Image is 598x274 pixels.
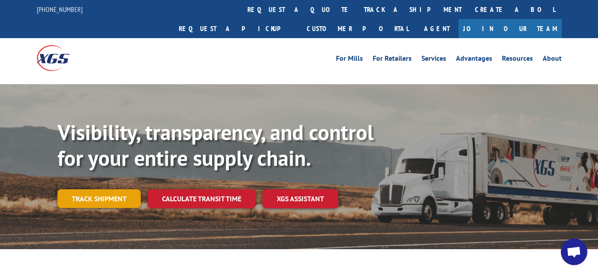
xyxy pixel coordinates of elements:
a: Resources [502,55,533,65]
a: Advantages [456,55,492,65]
a: For Retailers [373,55,412,65]
a: Customer Portal [300,19,415,38]
a: Track shipment [58,189,141,208]
div: Open chat [561,239,587,265]
a: About [543,55,562,65]
a: Request a pickup [172,19,300,38]
a: Join Our Team [459,19,562,38]
a: XGS ASSISTANT [262,189,338,208]
a: Calculate transit time [148,189,255,208]
a: Services [421,55,446,65]
b: Visibility, transparency, and control for your entire supply chain. [58,118,374,172]
a: For Mills [336,55,363,65]
a: [PHONE_NUMBER] [37,5,83,14]
a: Agent [415,19,459,38]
